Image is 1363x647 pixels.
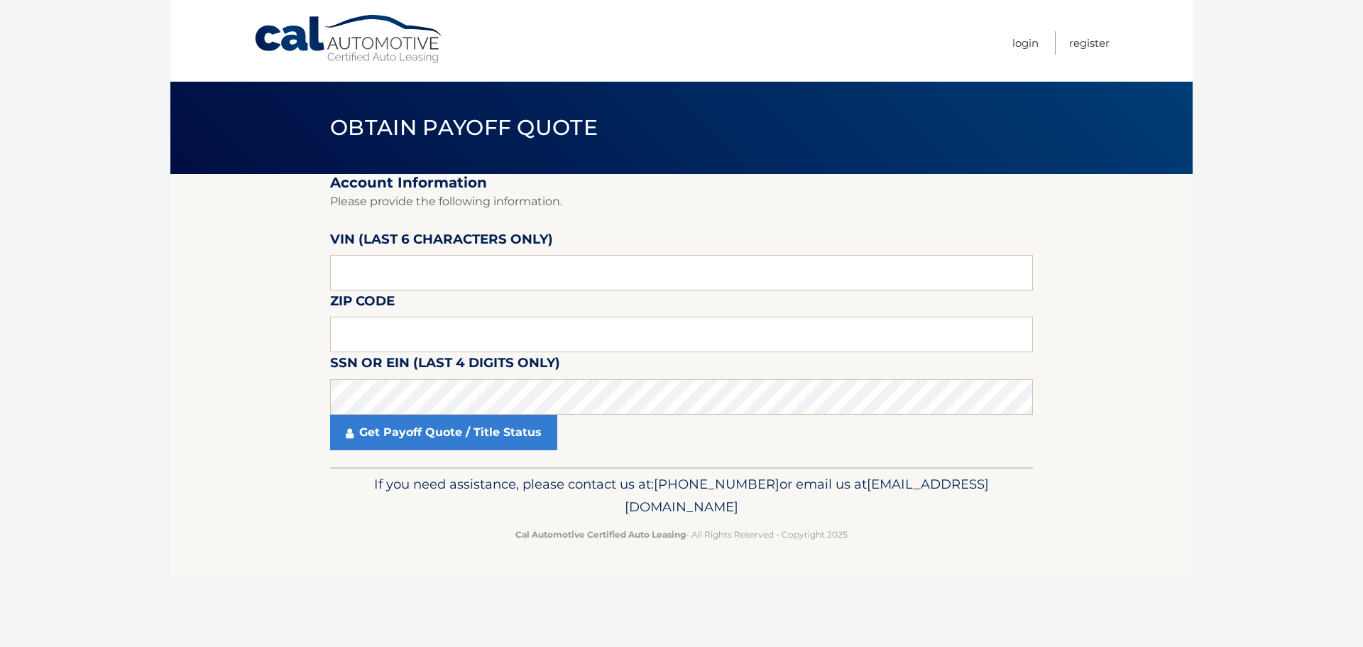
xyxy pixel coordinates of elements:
strong: Cal Automotive Certified Auto Leasing [515,529,686,540]
p: If you need assistance, please contact us at: or email us at [339,473,1024,518]
a: Register [1069,31,1110,55]
p: - All Rights Reserved - Copyright 2025 [339,527,1024,542]
a: Login [1012,31,1039,55]
label: Zip Code [330,290,395,317]
a: Get Payoff Quote / Title Status [330,415,557,450]
span: Obtain Payoff Quote [330,114,598,141]
h2: Account Information [330,174,1033,192]
p: Please provide the following information. [330,192,1033,212]
a: Cal Automotive [253,14,445,65]
label: SSN or EIN (last 4 digits only) [330,352,560,379]
span: [PHONE_NUMBER] [654,476,779,492]
label: VIN (last 6 characters only) [330,229,553,255]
